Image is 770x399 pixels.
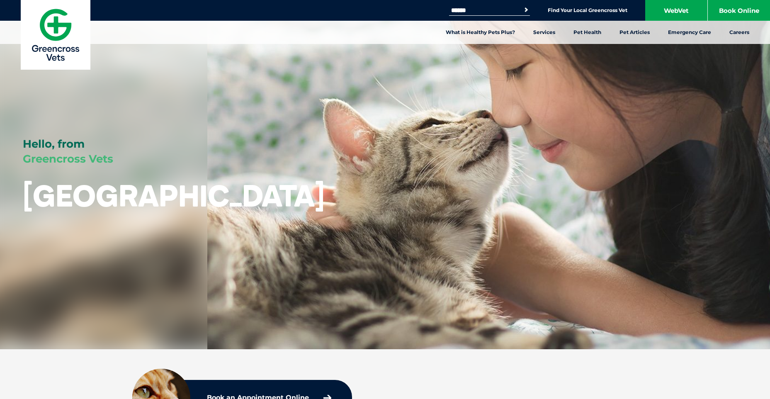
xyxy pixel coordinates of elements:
[720,21,758,44] a: Careers
[548,7,627,14] a: Find Your Local Greencross Vet
[522,6,530,14] button: Search
[564,21,610,44] a: Pet Health
[437,21,524,44] a: What is Healthy Pets Plus?
[23,152,113,165] span: Greencross Vets
[23,137,85,151] span: Hello, from
[23,179,325,212] h1: [GEOGRAPHIC_DATA]
[659,21,720,44] a: Emergency Care
[610,21,659,44] a: Pet Articles
[524,21,564,44] a: Services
